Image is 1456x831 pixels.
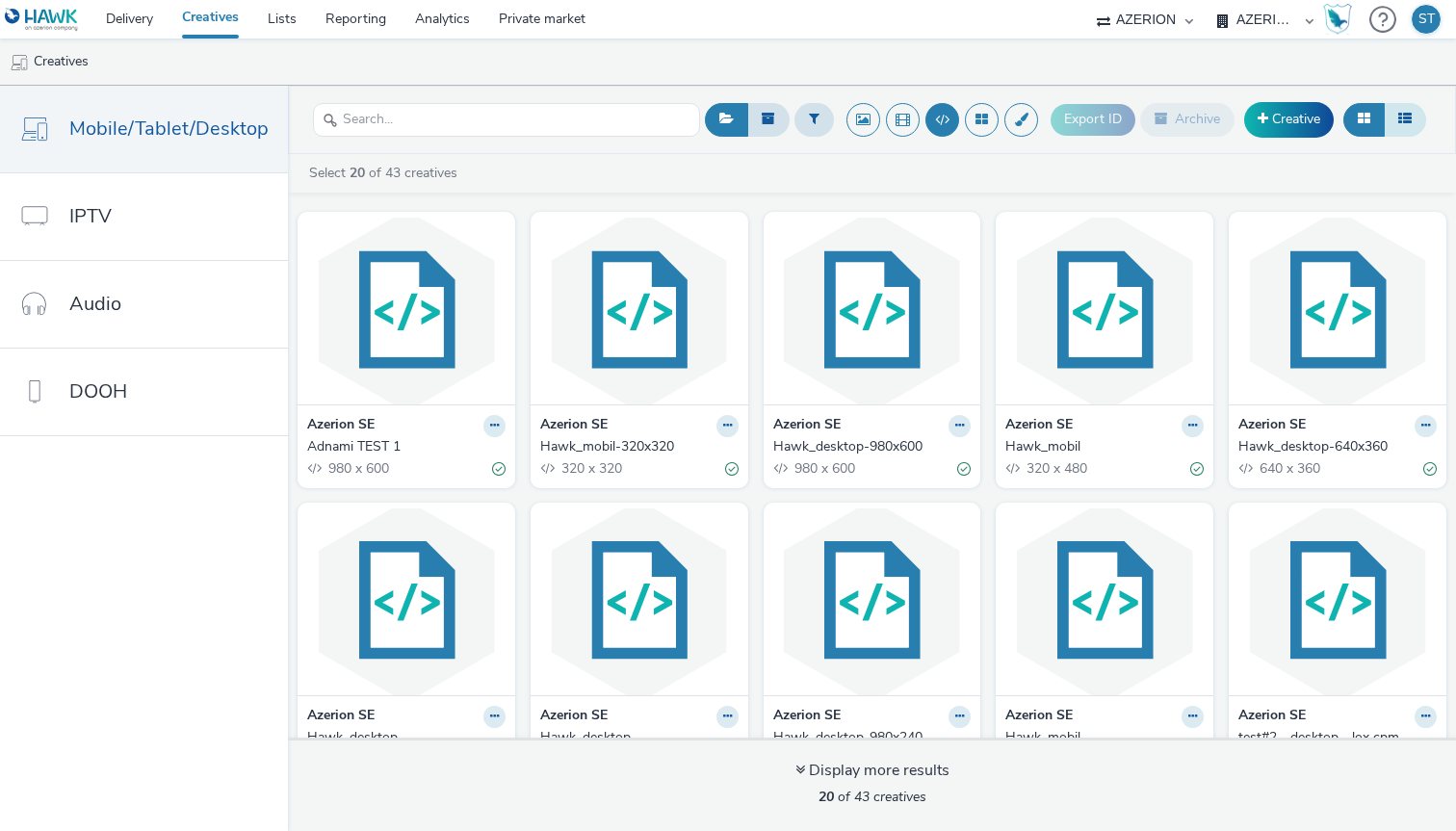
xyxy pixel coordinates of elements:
[795,760,949,782] div: Display more results
[492,458,506,479] div: Valid
[1051,104,1135,135] button: Export ID
[540,437,739,456] a: Hawk_mobil-320x320
[1190,458,1204,479] div: Valid
[307,706,375,728] strong: Azerion SE
[540,437,731,456] div: Hawk_mobil-320x320
[307,437,498,456] div: Adnami TEST 1
[1005,437,1196,456] div: Hawk_mobil
[1005,415,1073,437] strong: Azerion SE
[540,415,608,437] strong: Azerion SE
[1244,102,1334,137] a: Creative
[957,458,971,479] div: Valid
[307,728,498,747] div: Hawk_desktop
[1384,103,1426,136] button: Table
[10,53,29,72] img: mobile
[1234,507,1442,695] img: test#2 - desktop - lox cpm visual
[326,459,389,478] span: 980 x 600
[793,459,855,478] span: 980 x 600
[819,788,926,806] span: of 43 creatives
[535,217,743,404] img: Hawk_mobil-320x320 visual
[540,728,731,747] div: Hawk_desktop
[1001,217,1209,404] img: Hawk_mobil visual
[1025,459,1087,478] span: 320 x 480
[535,507,743,695] img: Hawk_desktop visual
[773,415,841,437] strong: Azerion SE
[773,437,972,456] a: Hawk_desktop-980x600
[1258,459,1320,478] span: 640 x 360
[69,202,112,230] span: IPTV
[5,8,79,32] img: undefined Logo
[307,437,506,456] a: Adnami TEST 1
[1323,4,1360,35] a: Hawk Academy
[307,728,506,747] a: Hawk_desktop
[307,164,465,182] a: Select of 43 creatives
[1323,4,1352,35] img: Hawk Academy
[768,507,976,695] img: Hawk_desktop-980x240 visual
[773,728,972,747] a: Hawk_desktop-980x240
[559,459,622,478] span: 320 x 320
[1005,728,1204,747] a: Hawk_mobil
[307,415,375,437] strong: Azerion SE
[819,788,834,806] strong: 20
[69,377,127,405] span: DOOH
[1005,728,1196,747] div: Hawk_mobil
[1234,217,1442,404] img: Hawk_desktop-640x360 visual
[1238,728,1437,747] a: test#2 - desktop - lox cpm
[1418,5,1435,34] div: ST
[1238,437,1437,456] a: Hawk_desktop-640x360
[1140,103,1235,136] button: Archive
[1238,437,1429,456] div: Hawk_desktop-640x360
[725,458,739,479] div: Valid
[69,290,121,318] span: Audio
[768,217,976,404] img: Hawk_desktop-980x600 visual
[1238,706,1306,728] strong: Azerion SE
[1238,415,1306,437] strong: Azerion SE
[1001,507,1209,695] img: Hawk_mobil visual
[313,103,700,137] input: Search...
[1005,437,1204,456] a: Hawk_mobil
[1005,706,1073,728] strong: Azerion SE
[773,706,841,728] strong: Azerion SE
[773,728,964,747] div: Hawk_desktop-980x240
[69,115,269,143] span: Mobile/Tablet/Desktop
[1343,103,1385,136] button: Grid
[540,728,739,747] a: Hawk_desktop
[1423,458,1437,479] div: Valid
[302,217,510,404] img: Adnami TEST 1 visual
[773,437,964,456] div: Hawk_desktop-980x600
[1238,728,1429,747] div: test#2 - desktop - lox cpm
[540,706,608,728] strong: Azerion SE
[302,507,510,695] img: Hawk_desktop visual
[350,164,365,182] strong: 20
